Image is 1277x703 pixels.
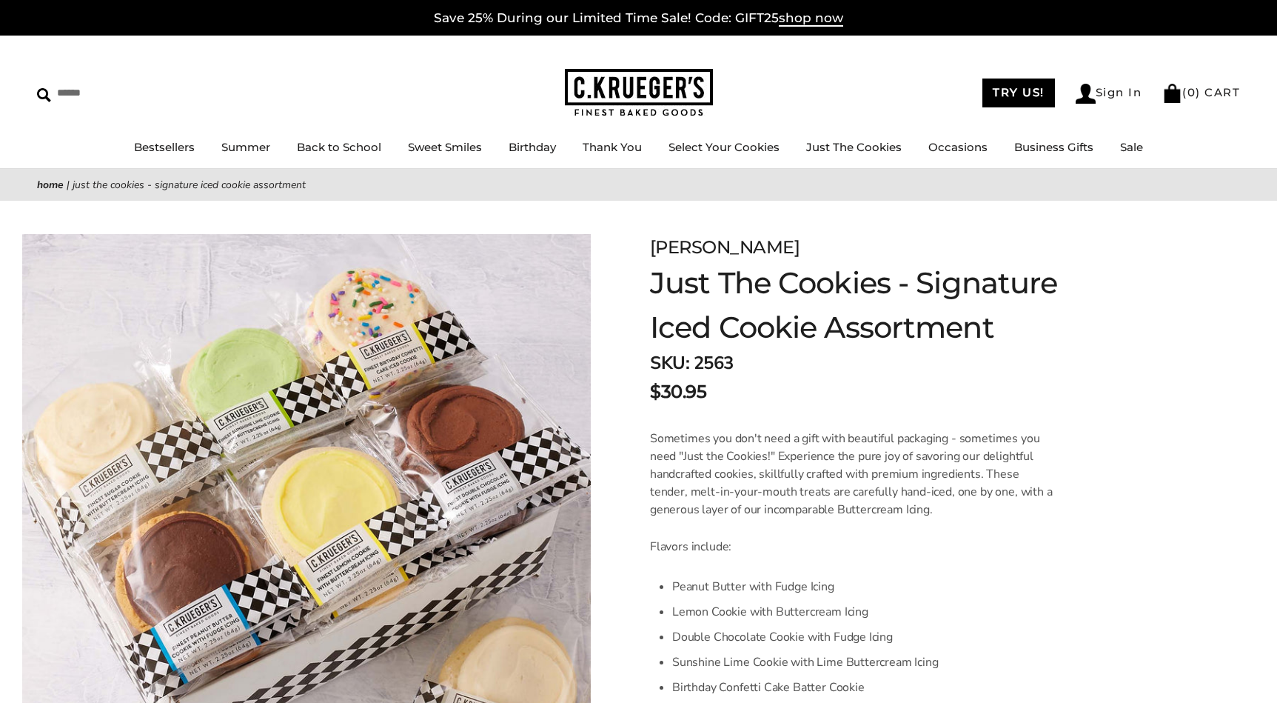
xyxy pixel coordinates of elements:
[37,88,51,102] img: Search
[672,675,1055,700] li: Birthday Confetti Cake Batter Cookie
[806,140,902,154] a: Just The Cookies
[672,650,1055,675] li: Sunshine Lime Cookie with Lime Buttercream Icing
[928,140,988,154] a: Occasions
[672,599,1055,624] li: Lemon Cookie with Buttercream Icing
[779,10,843,27] span: shop now
[134,140,195,154] a: Bestsellers
[694,351,734,375] span: 2563
[668,140,780,154] a: Select Your Cookies
[509,140,556,154] a: Birthday
[37,176,1240,193] nav: breadcrumbs
[73,178,306,192] span: Just The Cookies - Signature Iced Cookie Assortment
[1162,84,1182,103] img: Bag
[408,140,482,154] a: Sweet Smiles
[297,140,381,154] a: Back to School
[1076,84,1096,104] img: Account
[37,178,64,192] a: Home
[434,10,843,27] a: Save 25% During our Limited Time Sale! Code: GIFT25shop now
[650,430,1055,519] p: Sometimes you don't need a gift with beautiful packaging - sometimes you need "Just the Cookies!"...
[650,379,706,405] span: $30.95
[1187,85,1196,99] span: 0
[650,351,689,375] strong: SKU:
[221,140,270,154] a: Summer
[650,538,1055,556] p: Flavors include:
[650,261,1122,350] h1: Just The Cookies - Signature Iced Cookie Assortment
[37,81,213,104] input: Search
[1120,140,1143,154] a: Sale
[67,178,70,192] span: |
[672,574,1055,599] li: Peanut Butter with Fudge Icing
[565,69,713,117] img: C.KRUEGER'S
[982,79,1055,107] a: TRY US!
[672,624,1055,650] li: Double Chocolate Cookie with Fudge Icing
[1076,84,1142,104] a: Sign In
[583,140,642,154] a: Thank You
[1014,140,1093,154] a: Business Gifts
[1162,85,1240,99] a: (0) CART
[650,234,1122,261] div: [PERSON_NAME]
